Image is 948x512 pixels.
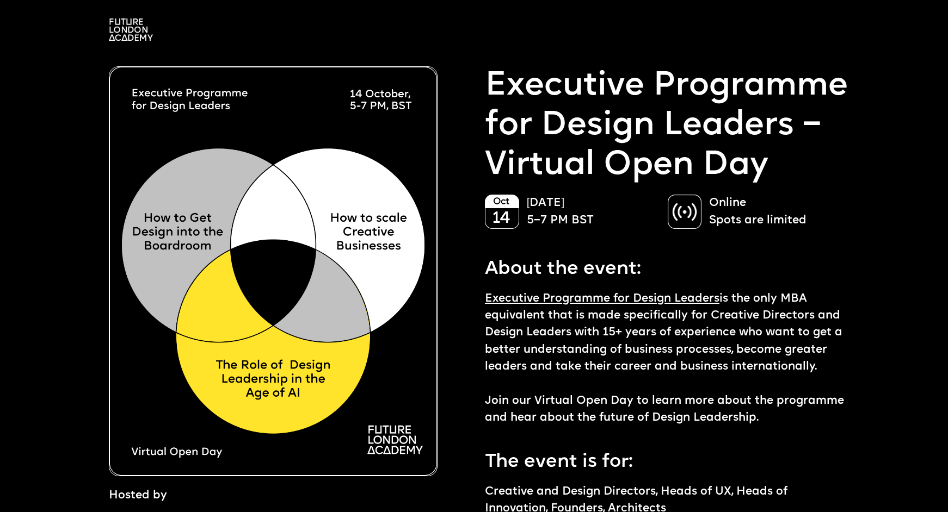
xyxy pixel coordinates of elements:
p: Online Spots are limited [709,195,839,229]
p: The event is for: [485,442,850,477]
p: [DATE] 5–7 PM BST [527,195,657,229]
p: is the only MBA equivalent that is made specifically for Creative Directors and Design Leaders wi... [485,290,850,427]
img: A logo saying in 3 lines: Future London Academy [109,18,153,41]
p: About the event: [485,249,850,284]
p: Hosted by [109,487,167,504]
p: Executive Programme for Design Leaders – Virtual Open Day [485,66,850,185]
a: Executive Programme for Design Leaders [485,293,719,304]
